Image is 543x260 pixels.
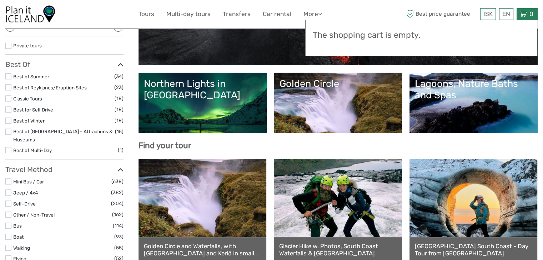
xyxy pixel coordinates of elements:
[13,212,55,218] a: Other / Non-Travel
[13,129,112,142] a: Best of [GEOGRAPHIC_DATA] - Attractions & Museums
[166,9,211,19] a: Multi-day tours
[115,116,124,125] span: (18)
[404,8,478,20] span: Best price guarantee
[113,222,124,230] span: (114)
[415,243,532,257] a: [GEOGRAPHIC_DATA] South Coast - Day Tour from [GEOGRAPHIC_DATA]
[114,72,124,80] span: (34)
[115,105,124,114] span: (18)
[313,30,530,40] h3: The shopping cart is empty.
[223,9,251,19] a: Transfers
[111,177,124,186] span: (638)
[280,78,397,128] a: Golden Circle
[5,5,55,23] img: 2340-efd23898-f844-408c-854b-0bdba5c4d8a1_logo_small.jpg
[139,141,191,150] b: Find your tour
[5,60,124,69] h3: Best Of
[13,179,44,184] a: Mini Bus / Car
[114,233,124,241] span: (93)
[112,210,124,219] span: (162)
[115,128,124,136] span: (15)
[280,78,397,89] div: Golden Circle
[13,201,36,207] a: Self-Drive
[415,78,532,128] a: Lagoons, Nature Baths and Spas
[263,9,291,19] a: Car rental
[144,243,261,257] a: Golden Circle and Waterfalls, with [GEOGRAPHIC_DATA] and Kerið in small group
[13,74,49,79] a: Best of Summer
[144,78,261,128] a: Northern Lights in [GEOGRAPHIC_DATA]
[13,118,45,124] a: Best of Winter
[111,188,124,197] span: (382)
[13,85,87,90] a: Best of Reykjanes/Eruption Sites
[415,78,532,101] div: Lagoons, Nature Baths and Spas
[13,245,30,251] a: Walking
[13,234,24,240] a: Boat
[5,165,124,174] h3: Travel Method
[118,146,124,154] span: (1)
[279,243,396,257] a: Glacier Hike w. Photos, South Coast Waterfalls & [GEOGRAPHIC_DATA]
[13,96,42,102] a: Classic Tours
[139,9,154,19] a: Tours
[528,10,534,17] span: 0
[115,94,124,103] span: (18)
[82,11,91,20] button: Open LiveChat chat widget
[111,199,124,208] span: (204)
[483,10,493,17] span: ISK
[13,190,38,196] a: Jeep / 4x4
[13,223,22,229] a: Bus
[13,43,42,48] a: Private tours
[144,10,532,60] a: Lava and Volcanoes
[13,147,52,153] a: Best of Multi-Day
[144,78,261,101] div: Northern Lights in [GEOGRAPHIC_DATA]
[10,12,81,18] p: We're away right now. Please check back later!
[303,9,322,19] a: More
[499,8,513,20] div: EN
[13,107,53,113] a: Best for Self Drive
[114,83,124,92] span: (23)
[114,244,124,252] span: (55)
